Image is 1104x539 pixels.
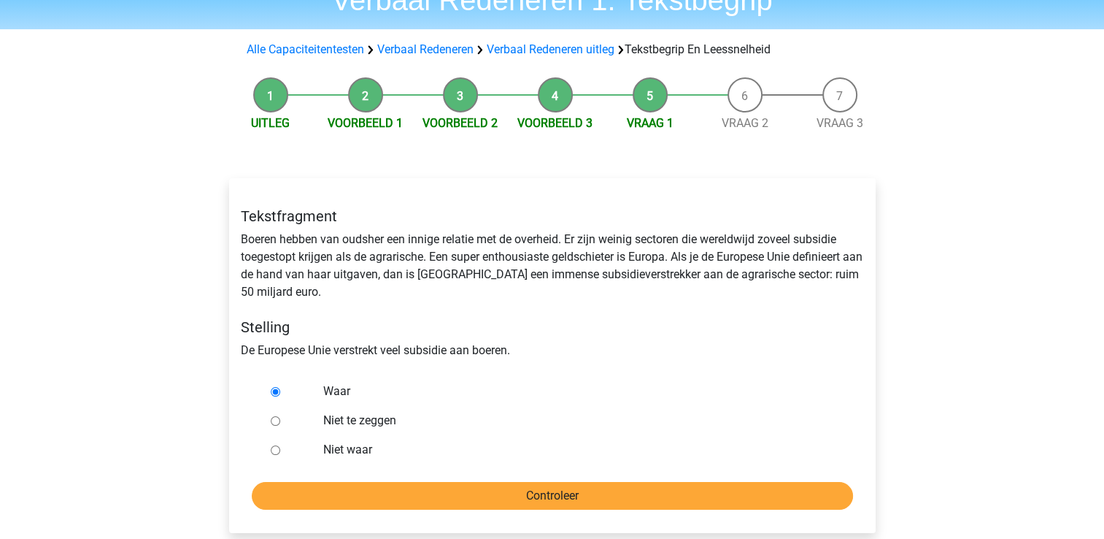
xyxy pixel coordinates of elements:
[323,441,828,459] label: Niet waar
[517,116,592,130] a: Voorbeeld 3
[251,116,290,130] a: Uitleg
[241,41,864,58] div: Tekstbegrip En Leessnelheid
[230,196,875,371] div: Boeren hebben van oudsher een innige relatie met de overheid. Er zijn weinig sectoren die wereldw...
[422,116,498,130] a: Voorbeeld 2
[252,482,853,510] input: Controleer
[323,412,828,429] label: Niet te zeggen
[377,42,474,56] a: Verbaal Redeneren
[627,116,673,130] a: Vraag 1
[241,207,864,225] h5: Tekstfragment
[247,42,364,56] a: Alle Capaciteitentesten
[487,42,614,56] a: Verbaal Redeneren uitleg
[323,383,828,400] label: Waar
[241,318,864,336] h5: Stelling
[722,116,768,130] a: Vraag 2
[817,116,863,130] a: Vraag 3
[328,116,403,130] a: Voorbeeld 1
